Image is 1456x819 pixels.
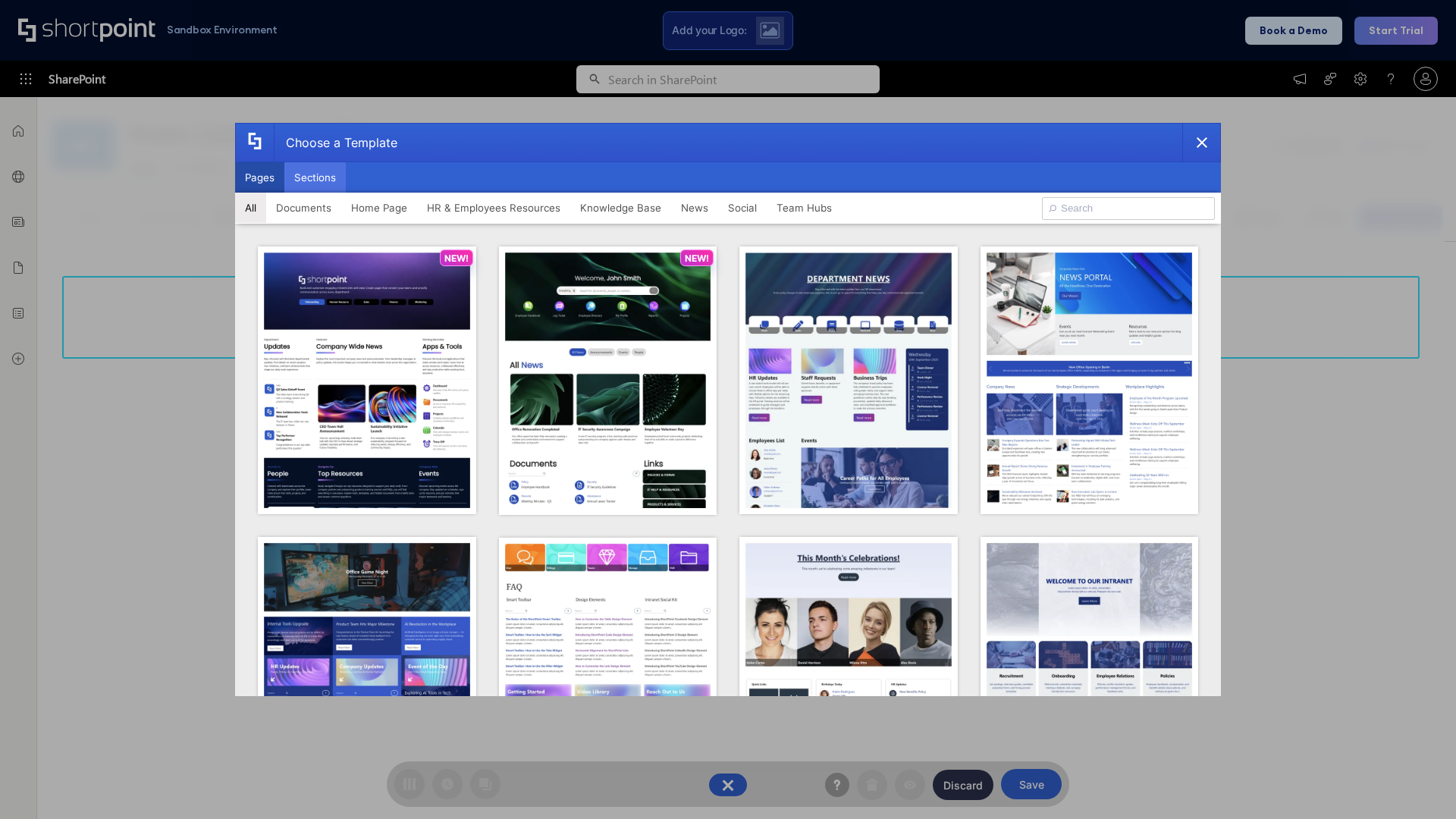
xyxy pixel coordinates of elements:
button: Social [718,193,767,223]
button: News [671,193,718,223]
button: HR & Employees Resources [417,193,570,223]
div: Choose a Template [274,124,397,162]
button: Knowledge Base [570,193,671,223]
button: Sections [284,162,346,193]
p: NEW! [685,253,709,264]
p: NEW! [444,253,469,264]
button: Team Hubs [767,193,842,223]
button: All [235,193,266,223]
iframe: Chat Widget [1380,746,1456,819]
input: Search [1042,197,1215,220]
button: Documents [266,193,341,223]
div: template selector [235,123,1221,696]
button: Home Page [341,193,417,223]
button: Pages [235,162,284,193]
